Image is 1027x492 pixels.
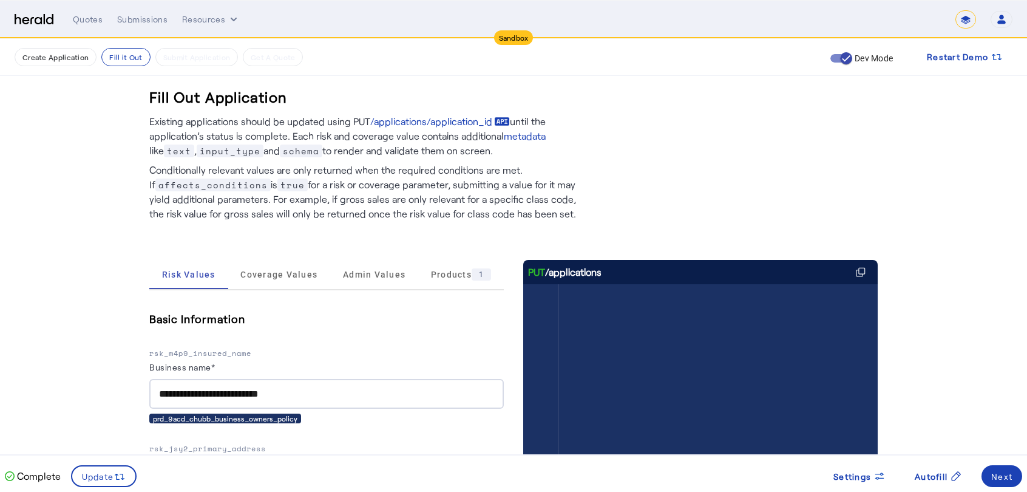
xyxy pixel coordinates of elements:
[504,129,546,143] a: metadata
[149,414,301,423] div: prd_9acd_chubb_business_owners_policy
[240,270,317,279] span: Coverage Values
[164,145,194,157] span: text
[833,470,871,483] span: Settings
[243,48,303,66] button: Get A Quote
[162,270,215,279] span: Risk Values
[343,270,405,279] span: Admin Values
[117,13,168,26] div: Submissions
[71,465,137,487] button: Update
[82,470,114,483] span: Update
[905,465,972,487] button: Autofill
[852,52,893,64] label: Dev Mode
[149,347,504,360] p: rsk_m4p9_insured_name
[149,443,504,455] p: rsk_jsy2_primary_address
[15,48,97,66] button: Create Application
[73,13,103,26] div: Quotes
[149,362,215,372] label: Business name*
[431,268,491,281] span: Products
[149,310,504,328] h5: Basic Information
[494,30,534,45] div: Sandbox
[277,179,308,191] span: true
[528,265,602,279] div: /applications
[927,50,988,64] span: Restart Demo
[101,48,150,66] button: Fill it Out
[149,87,287,107] h3: Fill Out Application
[280,145,322,157] span: schema
[155,179,271,191] span: affects_conditions
[149,158,586,221] p: Conditionally relevant values are only returned when the required conditions are met. If is for a...
[528,265,545,279] span: PUT
[182,13,240,26] button: Resources dropdown menu
[917,46,1012,68] button: Restart Demo
[370,114,510,129] a: /applications/application_id
[991,470,1012,483] div: Next
[155,48,238,66] button: Submit Application
[197,145,263,157] span: input_type
[15,469,61,483] p: Complete
[981,465,1022,487] button: Next
[15,14,53,26] img: Herald Logo
[824,465,895,487] button: Settings
[915,470,947,483] span: Autofill
[149,114,586,158] p: Existing applications should be updated using PUT until the application’s status is complete. Eac...
[472,268,491,281] div: 1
